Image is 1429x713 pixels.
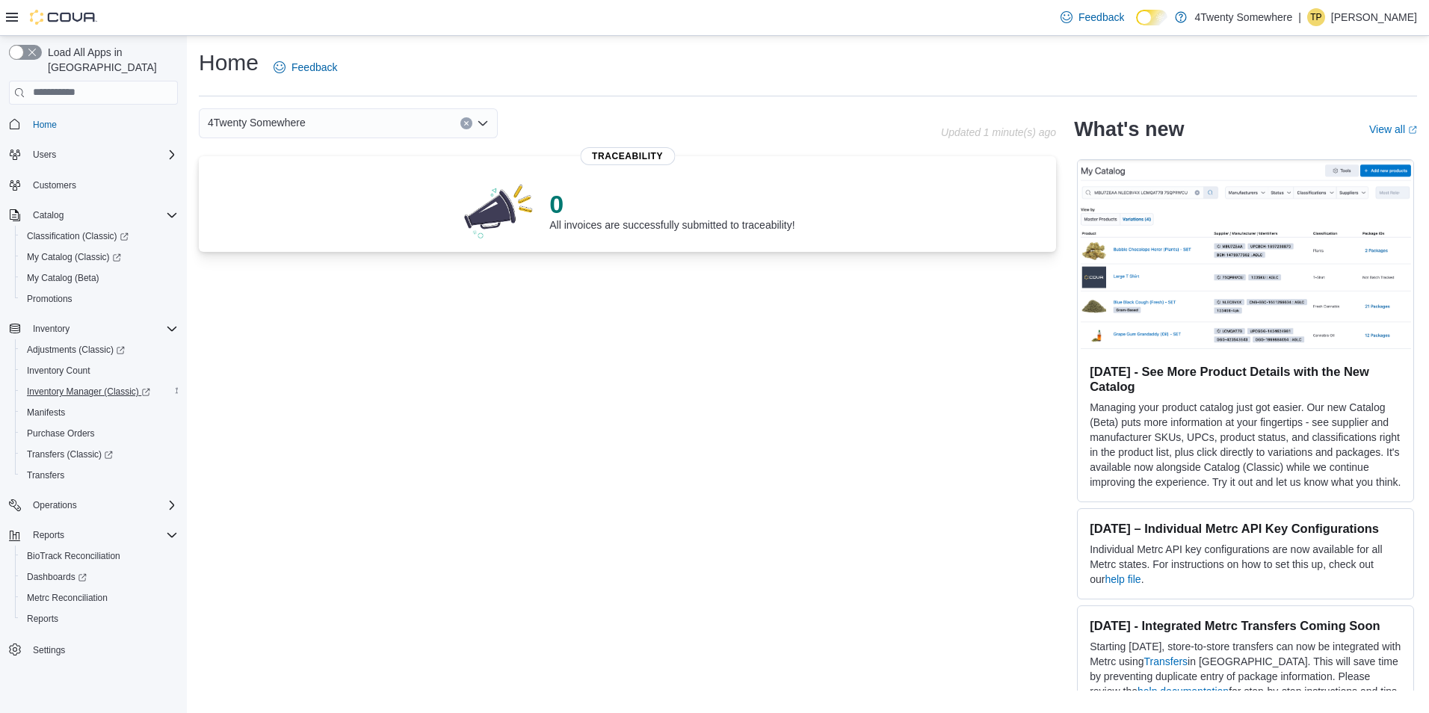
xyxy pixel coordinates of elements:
span: Users [33,149,56,161]
div: All invoices are successfully submitted to traceability! [549,189,794,231]
span: Reports [33,529,64,541]
p: | [1298,8,1301,26]
a: Purchase Orders [21,425,101,442]
span: Inventory Manager (Classic) [27,386,150,398]
span: My Catalog (Classic) [27,251,121,263]
button: Manifests [15,402,184,423]
span: TP [1310,8,1321,26]
span: Load All Apps in [GEOGRAPHIC_DATA] [42,45,178,75]
a: My Catalog (Classic) [21,248,127,266]
span: Classification (Classic) [21,227,178,245]
span: Transfers (Classic) [27,448,113,460]
span: Dashboards [21,568,178,586]
button: My Catalog (Beta) [15,268,184,288]
a: Home [27,116,63,134]
span: Customers [33,179,76,191]
span: Traceability [580,147,675,165]
svg: External link [1408,126,1417,135]
button: Transfers [15,465,184,486]
span: Transfers (Classic) [21,445,178,463]
span: Home [33,119,57,131]
button: Users [3,144,184,165]
input: Dark Mode [1136,10,1167,25]
a: BioTrack Reconciliation [21,547,126,565]
span: Reports [21,610,178,628]
button: BioTrack Reconciliation [15,546,184,567]
span: Feedback [1078,10,1124,25]
a: Dashboards [15,567,184,587]
span: Inventory Manager (Classic) [21,383,178,401]
p: Individual Metrc API key configurations are now available for all Metrc states. For instructions ... [1090,542,1401,587]
span: BioTrack Reconciliation [21,547,178,565]
button: Operations [3,495,184,516]
button: Catalog [27,206,70,224]
span: Purchase Orders [21,425,178,442]
span: Inventory Count [21,362,178,380]
span: Promotions [27,293,72,305]
span: Adjustments (Classic) [21,341,178,359]
span: Adjustments (Classic) [27,344,125,356]
button: Reports [27,526,70,544]
span: Manifests [27,407,65,419]
a: Reports [21,610,64,628]
a: Transfers [1144,655,1188,667]
span: Inventory Count [27,365,90,377]
a: help documentation [1138,685,1229,697]
span: 4Twenty Somewhere [208,114,306,132]
span: Customers [27,176,178,194]
div: Tyler Pallotta [1307,8,1325,26]
img: Cova [30,10,97,25]
p: 4Twenty Somewhere [1194,8,1292,26]
a: Classification (Classic) [21,227,135,245]
button: Inventory [27,320,75,338]
a: My Catalog (Beta) [21,269,105,287]
span: Operations [27,496,178,514]
button: Inventory Count [15,360,184,381]
a: Customers [27,176,82,194]
p: Updated 1 minute(s) ago [941,126,1056,138]
button: Clear input [460,117,472,129]
a: Inventory Count [21,362,96,380]
a: Feedback [268,52,343,82]
a: Metrc Reconciliation [21,589,114,607]
img: 0 [460,180,538,240]
h1: Home [199,48,259,78]
span: Metrc Reconciliation [21,589,178,607]
button: Open list of options [477,117,489,129]
h3: [DATE] - See More Product Details with the New Catalog [1090,364,1401,394]
a: Transfers [21,466,70,484]
a: Transfers (Classic) [15,444,184,465]
button: Settings [3,638,184,660]
h3: [DATE] - Integrated Metrc Transfers Coming Soon [1090,618,1401,633]
span: BioTrack Reconciliation [27,550,120,562]
span: Transfers [27,469,64,481]
button: Inventory [3,318,184,339]
span: Reports [27,613,58,625]
a: View allExternal link [1369,123,1417,135]
span: Operations [33,499,77,511]
span: Settings [27,640,178,658]
button: Reports [15,608,184,629]
a: Manifests [21,404,71,422]
span: Promotions [21,290,178,308]
button: Customers [3,174,184,196]
span: Transfers [21,466,178,484]
p: 0 [549,189,794,219]
span: Reports [27,526,178,544]
span: Manifests [21,404,178,422]
span: My Catalog (Beta) [21,269,178,287]
a: My Catalog (Classic) [15,247,184,268]
a: Inventory Manager (Classic) [21,383,156,401]
button: Home [3,114,184,135]
span: Catalog [33,209,64,221]
span: Metrc Reconciliation [27,592,108,604]
span: Settings [33,644,65,656]
a: Feedback [1055,2,1130,32]
button: Catalog [3,205,184,226]
span: Home [27,115,178,134]
h3: [DATE] – Individual Metrc API Key Configurations [1090,521,1401,536]
a: Classification (Classic) [15,226,184,247]
span: Classification (Classic) [27,230,129,242]
button: Promotions [15,288,184,309]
